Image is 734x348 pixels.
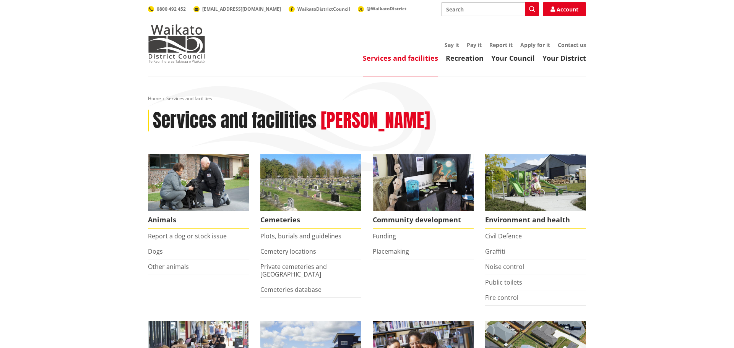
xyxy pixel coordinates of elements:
[485,262,524,271] a: Noise control
[260,154,361,211] img: Huntly Cemetery
[166,95,212,102] span: Services and facilities
[542,53,586,63] a: Your District
[358,5,406,12] a: @WaikatoDistrict
[202,6,281,12] span: [EMAIL_ADDRESS][DOMAIN_NAME]
[153,110,317,132] h1: Services and facilities
[289,6,350,12] a: WaikatoDistrictCouncil
[445,41,459,49] a: Say it
[485,232,522,240] a: Civil Defence
[489,41,513,49] a: Report it
[485,293,518,302] a: Fire control
[373,154,474,211] img: Matariki Travelling Suitcase Art Exhibition
[260,262,327,278] a: Private cemeteries and [GEOGRAPHIC_DATA]
[467,41,482,49] a: Pay it
[485,278,522,286] a: Public toilets
[441,2,539,16] input: Search input
[148,154,249,229] a: Waikato District Council Animal Control team Animals
[297,6,350,12] span: WaikatoDistrictCouncil
[260,232,341,240] a: Plots, burials and guidelines
[193,6,281,12] a: [EMAIL_ADDRESS][DOMAIN_NAME]
[260,154,361,229] a: Huntly Cemetery Cemeteries
[148,24,205,63] img: Waikato District Council - Te Kaunihera aa Takiwaa o Waikato
[260,247,316,256] a: Cemetery locations
[363,53,438,63] a: Services and facilities
[148,232,227,240] a: Report a dog or stock issue
[485,211,586,229] span: Environment and health
[485,154,586,211] img: New housing in Pokeno
[260,211,361,229] span: Cemeteries
[446,53,484,63] a: Recreation
[148,211,249,229] span: Animals
[491,53,535,63] a: Your Council
[373,154,474,229] a: Matariki Travelling Suitcase Art Exhibition Community development
[373,247,409,256] a: Placemaking
[367,5,406,12] span: @WaikatoDistrict
[148,95,586,102] nav: breadcrumb
[148,6,186,12] a: 0800 492 452
[373,211,474,229] span: Community development
[148,154,249,211] img: Animal Control
[148,95,161,102] a: Home
[148,262,189,271] a: Other animals
[148,247,163,256] a: Dogs
[373,232,396,240] a: Funding
[485,247,505,256] a: Graffiti
[543,2,586,16] a: Account
[485,154,586,229] a: New housing in Pokeno Environment and health
[260,285,322,294] a: Cemeteries database
[520,41,550,49] a: Apply for it
[157,6,186,12] span: 0800 492 452
[558,41,586,49] a: Contact us
[321,110,430,132] h2: [PERSON_NAME]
